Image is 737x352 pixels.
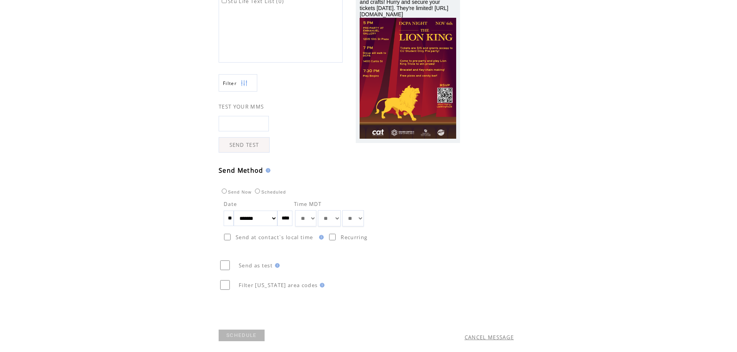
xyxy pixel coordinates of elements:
[239,282,318,289] span: Filter [US_STATE] area codes
[224,201,237,207] span: Date
[255,189,260,194] input: Scheduled
[239,262,273,269] span: Send as test
[220,190,251,194] label: Send Now
[465,334,514,341] a: CANCEL MESSAGE
[317,235,324,240] img: help.gif
[219,103,264,110] span: TEST YOUR MMS
[219,330,265,341] a: SCHEDULE
[219,74,257,92] a: Filter
[222,189,227,194] input: Send Now
[219,137,270,153] a: SEND TEST
[236,234,313,241] span: Send at contact`s local time
[294,201,322,207] span: Time MDT
[263,168,270,173] img: help.gif
[219,166,263,175] span: Send Method
[341,234,367,241] span: Recurring
[273,263,280,268] img: help.gif
[223,80,237,87] span: Show filters
[253,190,286,194] label: Scheduled
[318,283,324,287] img: help.gif
[241,75,248,92] img: filters.png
